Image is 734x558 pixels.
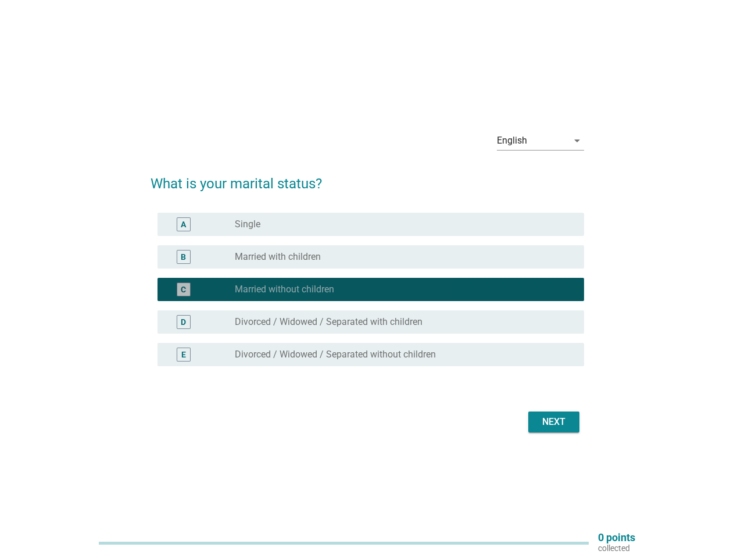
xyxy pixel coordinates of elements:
[181,219,186,231] div: A
[598,532,635,543] p: 0 points
[598,543,635,553] p: collected
[181,349,186,361] div: E
[181,284,186,296] div: C
[181,251,186,263] div: B
[497,135,527,146] div: English
[235,316,423,328] label: Divorced / Widowed / Separated with children
[570,134,584,148] i: arrow_drop_down
[235,251,321,263] label: Married with children
[235,349,436,360] label: Divorced / Widowed / Separated without children
[235,219,260,230] label: Single
[151,162,584,194] h2: What is your marital status?
[528,412,579,432] button: Next
[538,415,570,429] div: Next
[235,284,334,295] label: Married without children
[181,316,186,328] div: D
